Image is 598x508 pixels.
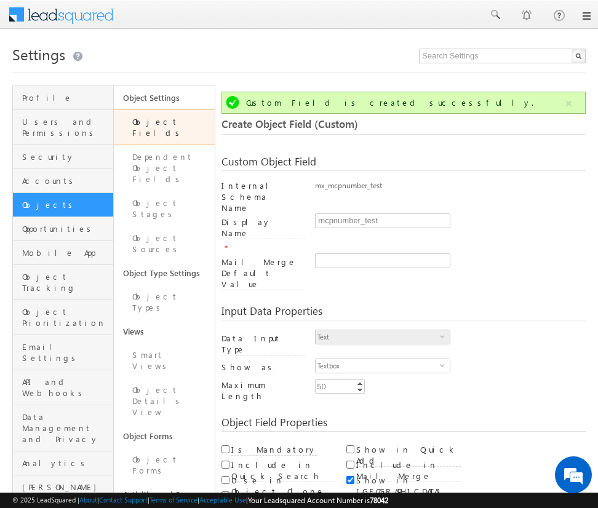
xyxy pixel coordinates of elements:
label: Mail Merge Default Value [221,256,305,290]
a: Activities and Scores [114,483,215,506]
label: Show as [221,362,276,373]
a: Profile [13,86,113,110]
a: Include in Quick Search [231,470,336,481]
label: Show in [GEOGRAPHIC_DATA] [356,475,461,498]
div: Custom Field is created successfully. [246,97,564,108]
a: Acceptable Use [199,496,246,504]
span: Object Tracking [22,271,110,293]
a: Object Tracking [13,265,113,300]
input: Search Settings [419,49,586,63]
label: Include in Mail Merge [356,459,461,482]
a: Decrement [355,386,365,393]
a: Terms of Service [149,496,197,504]
div: Custom Object Field [221,156,586,171]
span: Email Settings [22,341,110,363]
a: Object Sources [114,226,215,261]
a: Object Fields [114,109,215,145]
span: Create Object Field (Custom) [221,117,358,131]
a: Show in [GEOGRAPHIC_DATA] [356,486,461,496]
a: Object Forms [114,448,215,483]
span: © 2025 LeadSquared | | | | | [12,494,388,506]
span: Security [22,151,110,162]
span: Users and Permissions [22,116,110,138]
a: API and Webhooks [13,370,113,405]
span: Opportunities [22,223,110,234]
label: Maximum Length [221,379,305,402]
a: Increment [355,380,365,386]
a: Analytics [13,451,113,475]
a: Opportunities [13,217,113,241]
a: Show in Quick Add [356,455,461,466]
span: Object Prioritization [22,306,110,328]
span: select [440,362,450,368]
div: Internal Schema Name [221,180,305,213]
span: 78042 [370,496,388,505]
span: Data Management and Privacy [22,411,110,445]
a: Objects [13,193,113,217]
a: Users and Permissions [13,110,113,145]
a: Object Type Settings [114,261,215,285]
a: [PERSON_NAME] [13,475,113,499]
a: Display Name [221,228,305,238]
a: Dependent Object Fields [114,145,215,191]
label: Use in Object Clone [231,475,336,498]
span: Text [316,330,440,344]
label: Is Mandatory [231,444,317,456]
a: Include in Mail Merge [356,470,461,481]
span: select [440,333,450,339]
a: Object Types [114,285,215,320]
a: Security [13,145,113,169]
label: Include in Quick Search [231,459,336,482]
a: Accounts [13,169,113,193]
span: Objects [22,199,110,210]
span: Accounts [22,175,110,186]
a: Object Stages [114,191,215,226]
div: Object Field Properties [221,417,586,432]
span: Mobile App [22,247,110,258]
a: Object Settings [114,86,215,109]
a: Use in Object Clone [231,486,336,496]
div: Input Data Properties [221,306,586,320]
a: Is Mandatory [231,444,317,454]
a: Mail Merge Default Value [221,279,305,289]
a: Object Prioritization [13,300,113,335]
label: Display Name [221,216,305,239]
a: Mobile App [13,241,113,265]
label: Data Input Type [221,333,305,355]
span: Profile [22,92,110,103]
a: Data Management and Privacy [13,405,113,451]
span: Textbox [316,359,440,373]
a: Data Input Type [221,344,305,354]
div: 50 [315,379,328,394]
span: [PERSON_NAME] [22,482,110,493]
a: Smart Views [114,343,215,378]
a: Views [114,320,215,343]
a: About [79,496,97,504]
a: Object Details View [114,378,215,424]
a: Show as [221,362,276,372]
a: Contact Support [99,496,148,504]
span: API and Webhooks [22,376,110,399]
div: mx_mcpnumber_test [315,180,586,197]
label: Show in Quick Add [356,444,461,467]
span: Analytics [22,458,110,469]
span: Your Leadsquared Account Number is [248,496,388,505]
a: Object Forms [114,424,215,448]
a: Email Settings [13,335,113,370]
span: Settings [12,44,65,64]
